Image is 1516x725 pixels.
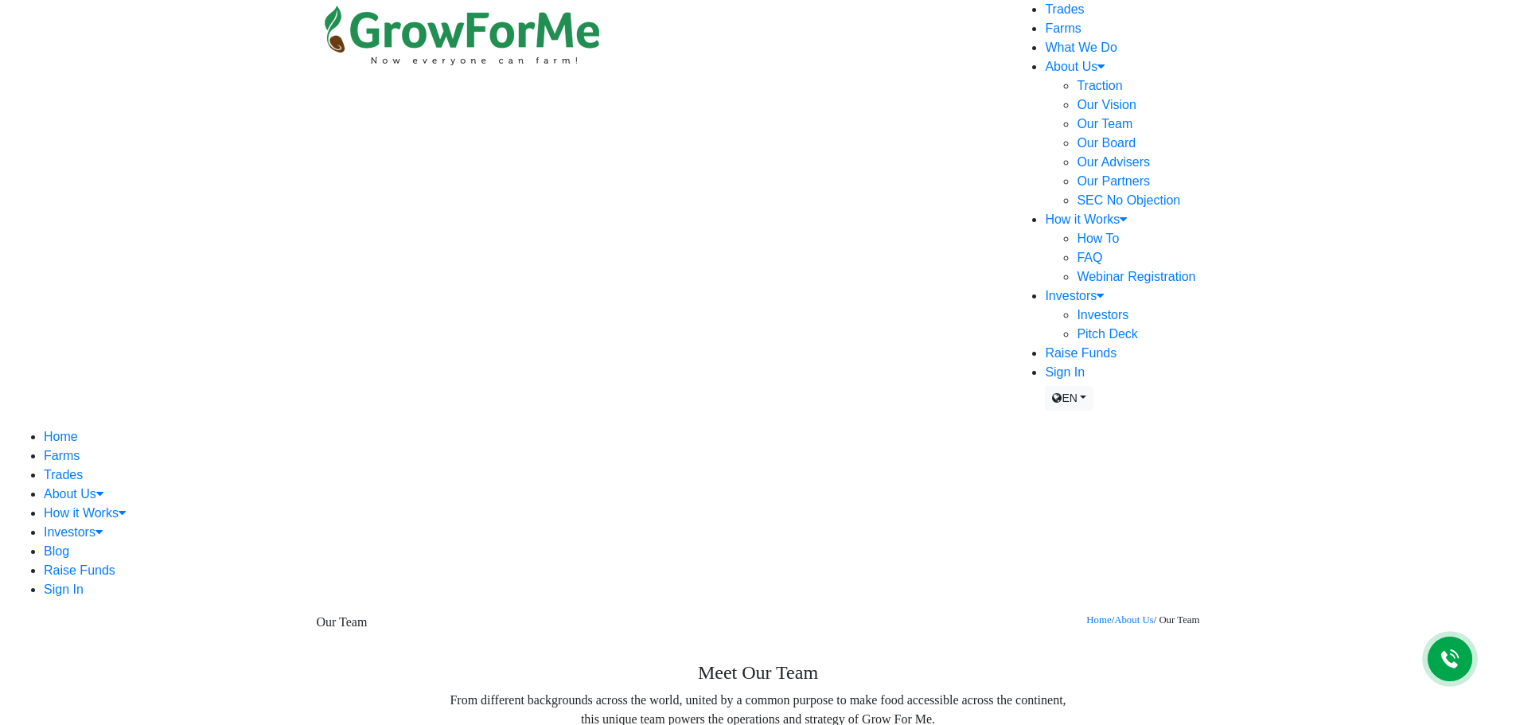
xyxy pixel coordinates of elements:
[1114,614,1153,626] a: About Us
[1077,174,1150,188] a: Our Partners
[1045,212,1127,226] a: How it Works
[1077,327,1137,341] a: Pitch Deck
[1077,117,1132,131] a: Our Team
[1077,232,1119,245] a: How To
[1045,41,1117,54] a: What We Do
[44,430,78,443] a: Home
[1045,365,1085,379] a: Sign In
[1077,193,1180,207] a: SEC No Objection
[44,449,80,462] a: Farms
[1077,270,1195,283] a: Webinar Registration
[1077,136,1136,150] a: Our Board
[1045,2,1084,16] a: Trades
[317,661,1200,684] h4: Meet Our Team
[1045,60,1105,73] a: About Us
[44,583,84,596] a: Sign In
[1086,614,1199,626] span: / / Our Team
[1077,308,1128,322] a: Investors
[1077,79,1122,92] a: Traction
[44,468,83,481] a: Trades
[1086,614,1111,626] a: Home
[1045,386,1093,411] a: EN
[44,506,126,520] a: How it Works
[1045,21,1081,35] a: Farms
[44,487,103,501] a: About Us
[44,563,115,577] a: Raise Funds
[317,614,368,630] span: Our Team
[1077,251,1102,264] a: FAQ
[1077,98,1136,111] a: Our Vision
[44,525,103,539] a: Investors
[1045,346,1117,360] a: Raise Funds
[1045,289,1104,302] a: Investors
[44,544,69,558] a: Blog
[1077,155,1150,169] a: Our Advisers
